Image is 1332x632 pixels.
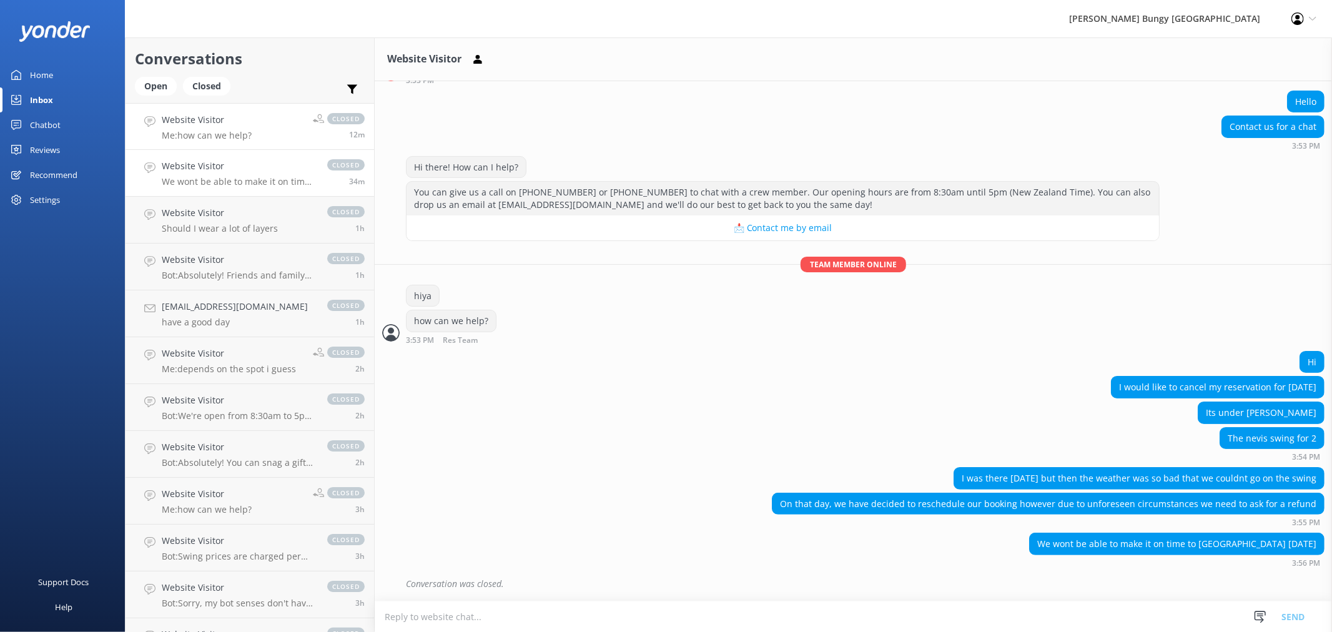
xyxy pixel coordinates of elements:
[162,551,315,562] p: Bot: Swing prices are charged per person. If you're going tandem, just book two spots for the sam...
[126,525,374,571] a: Website VisitorBot:Swing prices are charged per person. If you're going tandem, just book two spo...
[162,581,315,595] h4: Website Visitor
[183,79,237,92] a: Closed
[407,215,1159,240] button: 📩 Contact me by email
[355,598,365,608] span: Sep 27 2025 12:34pm (UTC +12:00) Pacific/Auckland
[327,206,365,217] span: closed
[162,534,315,548] h4: Website Visitor
[30,62,53,87] div: Home
[801,257,906,272] span: Team member online
[55,595,72,620] div: Help
[126,337,374,384] a: Website VisitorMe:depends on the spot i guessclosed2h
[327,300,365,311] span: closed
[327,159,365,170] span: closed
[327,534,365,545] span: closed
[162,487,252,501] h4: Website Visitor
[162,317,308,328] p: have a good day
[327,393,365,405] span: closed
[126,290,374,337] a: [EMAIL_ADDRESS][DOMAIN_NAME]have a good dayclosed1h
[1220,428,1324,449] div: The nevis swing for 2
[162,130,252,141] p: Me: how can we help?
[327,253,365,264] span: closed
[406,76,1160,84] div: Sep 27 2025 03:53pm (UTC +12:00) Pacific/Auckland
[327,113,365,124] span: closed
[162,598,315,609] p: Bot: Sorry, my bot senses don't have an answer for that, please try and rephrase your question, I...
[772,493,1324,515] div: On that day, we have decided to reschedule our booking however due to unforeseen circumstances we...
[162,410,315,422] p: Bot: We're open from 8:30am to 5pm [GEOGRAPHIC_DATA] time. If you're looking to book an adrenalin...
[162,393,315,407] h4: Website Visitor
[30,87,53,112] div: Inbox
[162,223,278,234] p: Should I wear a lot of layers
[355,410,365,421] span: Sep 27 2025 02:08pm (UTC +12:00) Pacific/Auckland
[162,347,296,360] h4: Website Visitor
[355,504,365,515] span: Sep 27 2025 12:58pm (UTC +12:00) Pacific/Auckland
[162,159,315,173] h4: Website Visitor
[772,518,1325,526] div: Sep 27 2025 03:55pm (UTC +12:00) Pacific/Auckland
[327,581,365,592] span: closed
[126,103,374,150] a: Website VisitorMe:how can we help?closed12m
[30,162,77,187] div: Recommend
[1292,142,1320,150] strong: 3:53 PM
[407,310,496,332] div: how can we help?
[407,182,1159,215] div: You can give us a call on [PHONE_NUMBER] or [PHONE_NUMBER] to chat with a crew member. Our openin...
[135,47,365,71] h2: Conversations
[30,112,61,137] div: Chatbot
[126,244,374,290] a: Website VisitorBot:Absolutely! Friends and family can come along for the ride. At [GEOGRAPHIC_DAT...
[162,270,315,281] p: Bot: Absolutely! Friends and family can come along for the ride. At [GEOGRAPHIC_DATA], spectating...
[406,337,434,345] strong: 3:53 PM
[162,113,252,127] h4: Website Visitor
[126,384,374,431] a: Website VisitorBot:We're open from 8:30am to 5pm [GEOGRAPHIC_DATA] time. If you're looking to boo...
[162,206,278,220] h4: Website Visitor
[406,573,1325,595] div: Conversation was closed.
[387,51,461,67] h3: Website Visitor
[162,457,315,468] p: Bot: Absolutely! You can snag a gift voucher at [URL][DOMAIN_NAME]. They're good for 12 months an...
[183,77,230,96] div: Closed
[30,137,60,162] div: Reviews
[1112,377,1324,398] div: I would like to cancel my reservation for [DATE]
[19,21,91,42] img: yonder-white-logo.png
[355,457,365,468] span: Sep 27 2025 02:01pm (UTC +12:00) Pacific/Auckland
[126,197,374,244] a: Website VisitorShould I wear a lot of layersclosed1h
[39,570,89,595] div: Support Docs
[382,573,1325,595] div: 2025-09-27T04:20:36.794
[327,347,365,358] span: closed
[126,431,374,478] a: Website VisitorBot:Absolutely! You can snag a gift voucher at [URL][DOMAIN_NAME]. They're good fo...
[162,253,315,267] h4: Website Visitor
[30,187,60,212] div: Settings
[1030,533,1324,555] div: We wont be able to make it on time to [GEOGRAPHIC_DATA] [DATE]
[1288,91,1324,112] div: Hello
[406,335,518,345] div: Sep 27 2025 03:53pm (UTC +12:00) Pacific/Auckland
[162,363,296,375] p: Me: depends on the spot i guess
[349,176,365,187] span: Sep 27 2025 03:56pm (UTC +12:00) Pacific/Auckland
[162,176,315,187] p: We wont be able to make it on time to [GEOGRAPHIC_DATA] [DATE]
[327,440,365,452] span: closed
[443,337,478,345] span: Res Team
[355,223,365,234] span: Sep 27 2025 02:58pm (UTC +12:00) Pacific/Auckland
[126,150,374,197] a: Website VisitorWe wont be able to make it on time to [GEOGRAPHIC_DATA] [DATE]closed34m
[162,504,252,515] p: Me: how can we help?
[349,129,365,140] span: Sep 27 2025 04:18pm (UTC +12:00) Pacific/Auckland
[954,468,1324,489] div: I was there [DATE] but then the weather was so bad that we couldnt go on the swing
[1300,352,1324,373] div: Hi
[407,285,439,307] div: hiya
[1222,116,1324,137] div: Contact us for a chat
[126,478,374,525] a: Website VisitorMe:how can we help?closed3h
[1220,452,1325,461] div: Sep 27 2025 03:54pm (UTC +12:00) Pacific/Auckland
[135,77,177,96] div: Open
[1292,560,1320,567] strong: 3:56 PM
[407,157,526,178] div: Hi there! How can I help?
[355,363,365,374] span: Sep 27 2025 02:09pm (UTC +12:00) Pacific/Auckland
[1221,141,1325,150] div: Sep 27 2025 03:53pm (UTC +12:00) Pacific/Auckland
[355,317,365,327] span: Sep 27 2025 02:33pm (UTC +12:00) Pacific/Auckland
[162,440,315,454] h4: Website Visitor
[327,487,365,498] span: closed
[1198,402,1324,423] div: Its under [PERSON_NAME]
[1292,453,1320,461] strong: 3:54 PM
[406,77,434,84] strong: 3:53 PM
[126,571,374,618] a: Website VisitorBot:Sorry, my bot senses don't have an answer for that, please try and rephrase yo...
[355,551,365,561] span: Sep 27 2025 12:52pm (UTC +12:00) Pacific/Auckland
[1292,519,1320,526] strong: 3:55 PM
[355,270,365,280] span: Sep 27 2025 02:44pm (UTC +12:00) Pacific/Auckland
[135,79,183,92] a: Open
[162,300,308,314] h4: [EMAIL_ADDRESS][DOMAIN_NAME]
[1029,558,1325,567] div: Sep 27 2025 03:56pm (UTC +12:00) Pacific/Auckland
